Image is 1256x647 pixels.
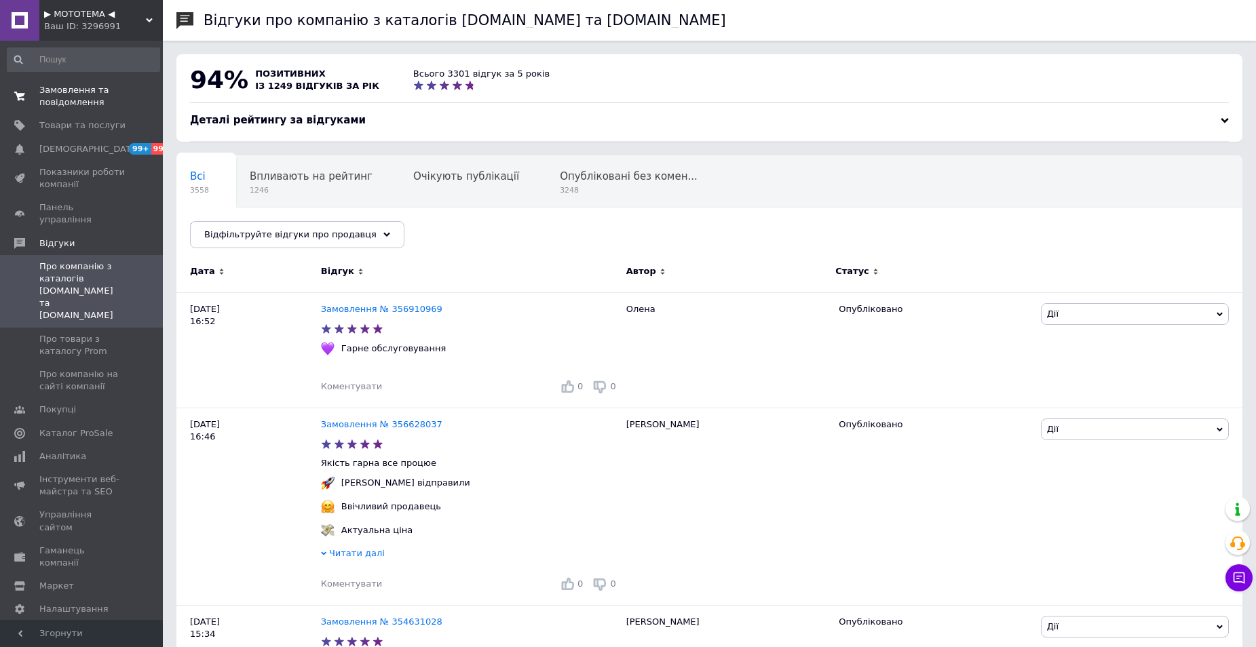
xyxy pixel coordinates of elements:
span: Показники роботи компанії [39,166,126,191]
span: Дата [190,265,215,277]
div: Опубліковані без коментаря [546,156,725,208]
span: Про товари з каталогу Prom [39,333,126,357]
span: Опубліковані без комен... [560,170,698,182]
div: Опубліковано [839,303,1030,315]
span: Відфільтруйте відгуки про продавця [204,229,377,239]
span: Очікують публікації [413,170,519,182]
span: Відгук [321,265,354,277]
div: Читати далі [321,547,620,563]
img: :rocket: [321,476,335,490]
span: 99+ [151,143,174,155]
span: 3558 [190,185,209,195]
span: Дії [1047,424,1059,434]
div: [DATE] 16:52 [176,292,321,408]
span: Гаманець компанії [39,545,126,569]
span: 0 [577,381,583,391]
span: Відгуки [39,237,75,250]
span: 1246 [250,185,373,195]
span: 99+ [129,143,151,155]
span: 3248 [560,185,698,195]
img: :hugging_face: [321,500,335,513]
h1: Відгуки про компанію з каталогів [DOMAIN_NAME] та [DOMAIN_NAME] [204,12,726,28]
button: Чат з покупцем [1225,564,1253,591]
span: Про компанію на сайті компанії [39,368,126,393]
span: 0 [610,579,615,589]
span: Автор [626,265,656,277]
span: Коментувати [321,381,382,391]
div: Коментувати [321,578,382,590]
div: Опубліковано [839,616,1030,628]
span: Покупці [39,404,76,416]
div: [DATE] 16:46 [176,408,321,605]
div: Коментувати [321,380,382,393]
span: 0 [610,381,615,391]
span: Впливають на рейтинг [250,170,373,182]
span: Деталі рейтингу за відгуками [190,114,366,126]
div: Деталі рейтингу за відгуками [190,113,1229,128]
div: Гарне обслуговування [338,342,449,355]
span: [DEMOGRAPHIC_DATA] [39,143,140,155]
div: Ваш ID: 3296991 [44,20,163,33]
span: ▶ МОТОТЕМА ◀ [44,8,146,20]
span: Коментувати [321,579,382,589]
span: Дії [1047,621,1059,631]
div: Опубліковано [839,418,1030,431]
input: Пошук [7,47,160,72]
span: Управління сайтом [39,509,126,533]
span: Панель управління [39,201,126,226]
div: Всього 3301 відгук за 5 років [413,68,550,80]
span: Статус [835,265,869,277]
span: Аналітика [39,450,86,463]
span: Дії [1047,309,1059,319]
span: із 1249 відгуків за рік [255,81,379,91]
span: Про компанію з каталогів [DOMAIN_NAME] та [DOMAIN_NAME] [39,260,126,322]
span: Замовлення та повідомлення [39,84,126,109]
div: [PERSON_NAME] відправили [338,477,474,489]
div: Ввічливий продавець [338,501,444,513]
div: [PERSON_NAME] [620,408,833,605]
span: Читати далі [329,548,385,558]
span: 94% [190,66,248,94]
p: Якість гарна все процюе [321,457,620,469]
a: Замовлення № 354631028 [321,616,442,627]
span: позитивних [255,68,326,79]
div: Олена [620,292,833,408]
span: Негативні [190,222,244,234]
span: Налаштування [39,603,109,615]
span: Всі [190,170,206,182]
span: Каталог ProSale [39,427,113,439]
span: Товари та послуги [39,119,126,132]
img: :money_with_wings: [321,524,335,537]
span: 0 [577,579,583,589]
div: Актуальна ціна [338,524,416,536]
img: :purple_heart: [321,342,335,355]
a: Замовлення № 356628037 [321,419,442,429]
span: Маркет [39,580,74,592]
span: Інструменти веб-майстра та SEO [39,473,126,498]
a: Замовлення № 356910969 [321,304,442,314]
